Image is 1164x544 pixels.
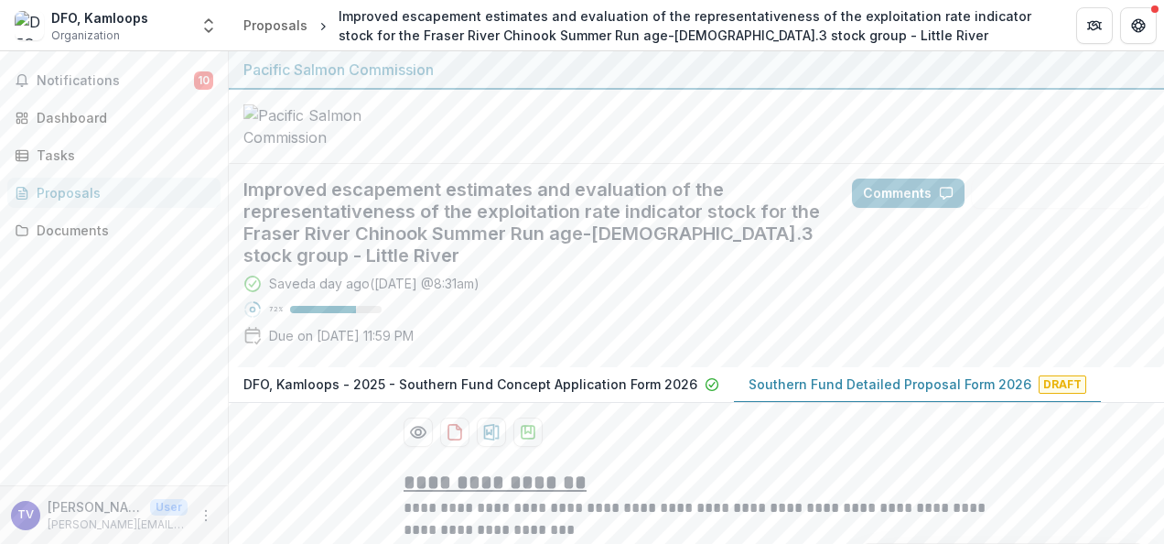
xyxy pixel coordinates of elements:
button: download-proposal [440,418,469,447]
div: Tanya Vivian [17,509,34,521]
span: Draft [1039,375,1086,394]
div: Dashboard [37,108,206,127]
button: Comments [852,179,965,208]
div: Documents [37,221,206,240]
button: Notifications10 [7,66,221,95]
nav: breadcrumb [236,3,1054,49]
button: Preview 22513640-42b2-4318-85fe-aa7228837fdb-3.pdf [404,418,433,447]
p: Due on [DATE] 11:59 PM [269,326,414,345]
div: Improved escapement estimates and evaluation of the representativeness of the exploitation rate i... [339,6,1047,45]
div: Saved a day ago ( [DATE] @ 8:31am ) [269,274,480,293]
div: Tasks [37,146,206,165]
img: Pacific Salmon Commission [243,104,426,148]
h2: Improved escapement estimates and evaluation of the representativeness of the exploitation rate i... [243,179,823,267]
button: Open entity switcher [196,7,221,44]
span: Notifications [37,73,194,89]
div: DFO, Kamloops [51,8,148,27]
div: Proposals [37,183,206,202]
button: Answer Suggestions [972,179,1149,208]
a: Documents [7,215,221,245]
p: [PERSON_NAME][EMAIL_ADDRESS][PERSON_NAME][DOMAIN_NAME] [48,517,188,533]
p: DFO, Kamloops - 2025 - Southern Fund Concept Application Form 2026 [243,375,697,394]
div: Proposals [243,16,307,35]
button: Partners [1076,7,1113,44]
p: Southern Fund Detailed Proposal Form 2026 [749,375,1031,394]
p: [PERSON_NAME] [48,497,143,517]
p: User [150,499,188,516]
button: More [195,505,217,527]
button: Get Help [1120,7,1157,44]
div: Pacific Salmon Commission [243,59,1149,81]
p: 72 % [269,303,283,316]
a: Tasks [7,140,221,170]
a: Proposals [236,12,315,38]
span: Organization [51,27,120,44]
img: DFO, Kamloops [15,11,44,40]
button: download-proposal [513,418,543,447]
button: download-proposal [477,418,506,447]
span: 10 [194,71,213,90]
a: Proposals [7,178,221,208]
a: Dashboard [7,103,221,133]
